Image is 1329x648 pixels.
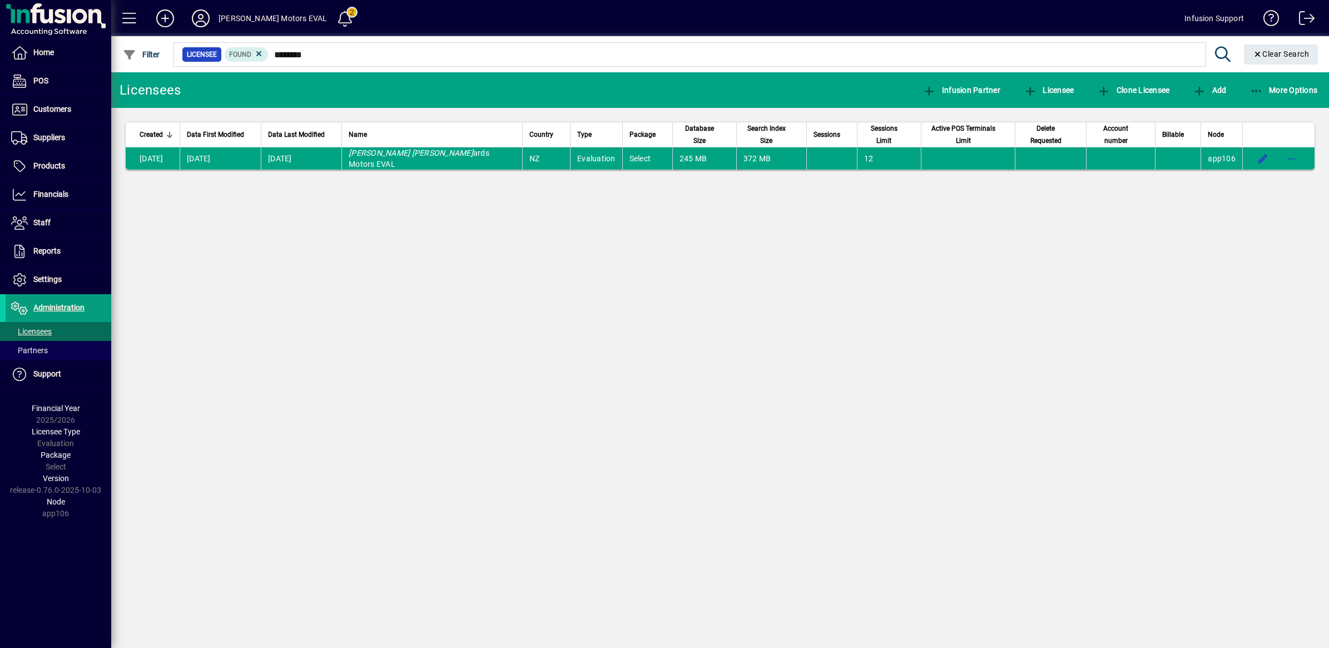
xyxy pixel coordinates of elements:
span: Billable [1162,128,1184,141]
button: Infusion Partner [920,80,1003,100]
td: NZ [522,147,570,170]
button: Filter [120,44,163,65]
td: [DATE] [180,147,261,170]
span: Database Size [680,122,720,147]
div: Data Last Modified [268,128,335,141]
mat-chip: Found Status: Found [225,47,269,62]
button: Licensee [1021,80,1077,100]
a: Financials [6,181,111,209]
span: Delete Requested [1022,122,1069,147]
span: Suppliers [33,133,65,142]
div: Database Size [680,122,730,147]
div: [PERSON_NAME] Motors EVAL [219,9,327,27]
span: Name [349,128,367,141]
td: [DATE] [261,147,341,170]
span: Staff [33,218,51,227]
span: Data First Modified [187,128,244,141]
div: Created [140,128,173,141]
span: Sessions Limit [864,122,904,147]
a: Support [6,360,111,388]
a: Products [6,152,111,180]
td: 372 MB [736,147,806,170]
button: Clone Licensee [1094,80,1172,100]
span: Created [140,128,163,141]
span: ards Motors EVAL [349,149,489,169]
span: Partners [11,346,48,355]
span: More Options [1250,86,1318,95]
div: Search Index Size [743,122,800,147]
a: Suppliers [6,124,111,152]
span: Node [47,497,65,506]
div: Node [1208,128,1236,141]
span: Search Index Size [743,122,790,147]
a: Licensees [6,322,111,341]
span: Support [33,369,61,378]
a: Partners [6,341,111,360]
em: [PERSON_NAME] [349,149,410,157]
span: Licensee [1024,86,1074,95]
div: Country [529,128,563,141]
div: Data First Modified [187,128,254,141]
span: Licensee Type [32,427,80,436]
a: Knowledge Base [1255,2,1280,38]
span: Licensees [11,327,52,336]
td: Evaluation [570,147,622,170]
button: Add [1190,80,1229,100]
span: Node [1208,128,1224,141]
td: 245 MB [672,147,736,170]
button: Edit [1254,150,1272,167]
span: Home [33,48,54,57]
span: Sessions [814,128,840,141]
div: Infusion Support [1184,9,1244,27]
a: Reports [6,238,111,265]
button: Profile [183,8,219,28]
a: POS [6,67,111,95]
div: Account number [1093,122,1148,147]
button: More options [1283,150,1301,167]
td: 12 [857,147,921,170]
div: Package [629,128,666,141]
div: Sessions Limit [864,122,914,147]
a: Home [6,39,111,67]
span: Account number [1093,122,1138,147]
span: Found [229,51,251,58]
div: Name [349,128,515,141]
span: Add [1193,86,1226,95]
button: Add [147,8,183,28]
span: Data Last Modified [268,128,325,141]
span: Clone Licensee [1097,86,1169,95]
span: Infusion Partner [923,86,1000,95]
span: Package [629,128,656,141]
span: Financial Year [32,404,80,413]
div: Delete Requested [1022,122,1079,147]
span: POS [33,76,48,85]
span: app106.prod.infusionbusinesssoftware.com [1208,154,1236,163]
span: Licensee [187,49,217,60]
td: Select [622,147,672,170]
a: Settings [6,266,111,294]
span: Type [577,128,592,141]
span: Filter [123,50,160,59]
span: Clear Search [1253,50,1310,58]
span: Active POS Terminals Limit [928,122,999,147]
button: Clear [1244,44,1318,65]
div: Active POS Terminals Limit [928,122,1009,147]
span: Settings [33,275,62,284]
span: Products [33,161,65,170]
div: Licensees [120,81,181,99]
span: Package [41,451,71,459]
span: Financials [33,190,68,199]
span: Version [43,474,69,483]
span: Administration [33,303,85,312]
div: Billable [1162,128,1194,141]
div: Type [577,128,616,141]
td: [DATE] [126,147,180,170]
div: Sessions [814,128,850,141]
a: Logout [1291,2,1315,38]
a: Customers [6,96,111,123]
span: Reports [33,246,61,255]
a: Staff [6,209,111,237]
span: Country [529,128,553,141]
button: More Options [1247,80,1321,100]
span: Customers [33,105,71,113]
